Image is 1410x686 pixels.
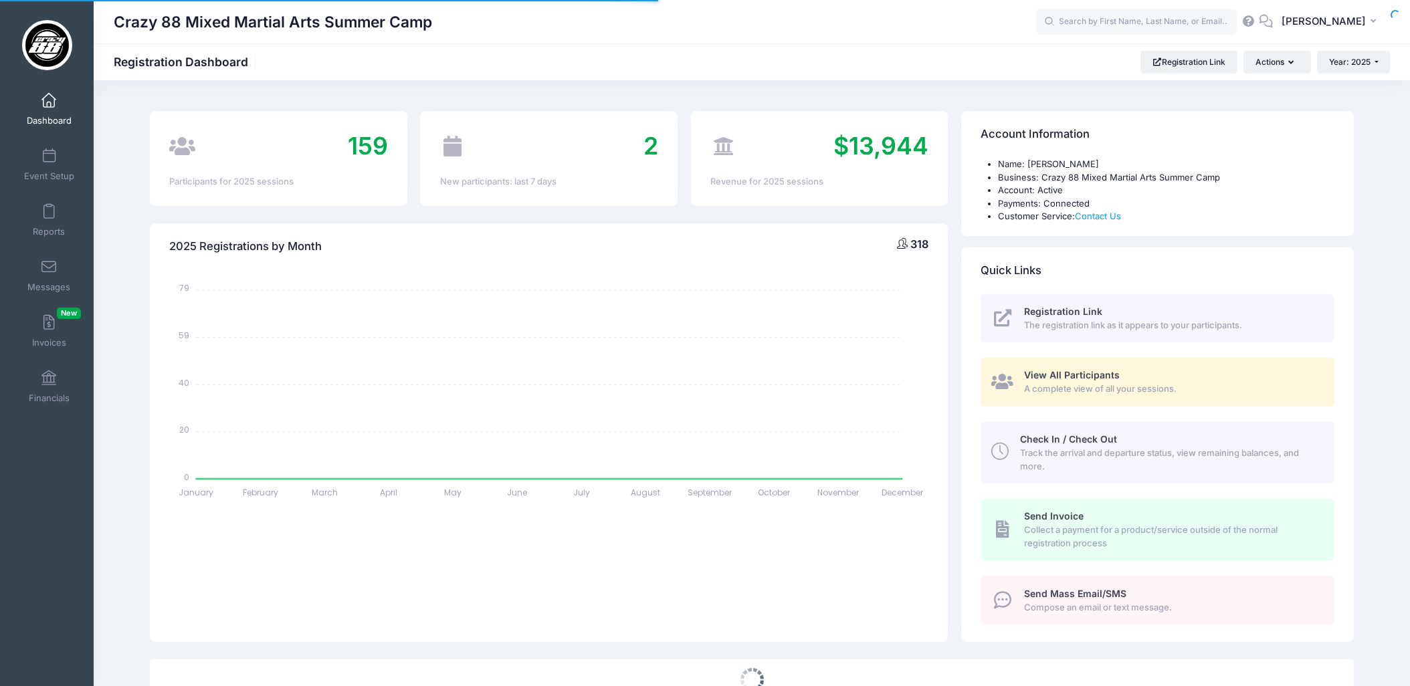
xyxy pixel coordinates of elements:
[1075,211,1121,221] a: Contact Us
[27,115,72,126] span: Dashboard
[1024,524,1319,550] span: Collect a payment for a product/service outside of the normal registration process
[1140,51,1237,74] a: Registration Link
[17,308,81,354] a: InvoicesNew
[981,358,1334,407] a: View All Participants A complete view of all your sessions.
[998,210,1334,223] li: Customer Service:
[114,7,432,37] h1: Crazy 88 Mixed Martial Arts Summer Camp
[29,392,70,404] span: Financials
[508,487,528,498] tspan: June
[1282,14,1366,29] span: [PERSON_NAME]
[17,252,81,299] a: Messages
[22,20,72,70] img: Crazy 88 Mixed Martial Arts Summer Camp
[381,487,398,498] tspan: April
[33,226,65,237] span: Reports
[1020,447,1319,473] span: Track the arrival and departure status, view remaining balances, and more.
[348,131,388,160] span: 159
[981,499,1334,560] a: Send Invoice Collect a payment for a product/service outside of the normal registration process
[981,294,1334,343] a: Registration Link The registration link as it appears to your participants.
[440,175,658,189] div: New participants: last 7 days
[179,330,190,341] tspan: 59
[1329,57,1371,67] span: Year: 2025
[759,487,791,498] tspan: October
[1024,369,1120,380] span: View All Participants
[998,171,1334,185] li: Business: Crazy 88 Mixed Martial Arts Summer Camp
[981,116,1090,154] h4: Account Information
[1036,9,1237,35] input: Search by First Name, Last Name, or Email...
[998,197,1334,211] li: Payments: Connected
[981,576,1334,624] a: Send Mass Email/SMS Compose an email or text message.
[643,131,658,160] span: 2
[32,337,66,348] span: Invoices
[169,227,322,265] h4: 2025 Registrations by Month
[185,471,190,482] tspan: 0
[1317,51,1390,74] button: Year: 2025
[17,363,81,410] a: Financials
[981,422,1334,483] a: Check In / Check Out Track the arrival and departure status, view remaining balances, and more.
[114,55,260,69] h1: Registration Dashboard
[1024,319,1319,332] span: The registration link as it appears to your participants.
[179,487,214,498] tspan: January
[312,487,338,498] tspan: March
[169,175,387,189] div: Participants for 2025 sessions
[998,158,1334,171] li: Name: [PERSON_NAME]
[27,281,70,293] span: Messages
[910,237,928,251] span: 318
[180,282,190,294] tspan: 79
[688,487,733,498] tspan: September
[179,376,190,388] tspan: 40
[1024,510,1084,522] span: Send Invoice
[833,131,928,160] span: $13,944
[1024,601,1319,614] span: Compose an email or text message.
[445,487,462,498] tspan: May
[243,487,278,498] tspan: February
[17,86,81,132] a: Dashboard
[981,251,1041,290] h4: Quick Links
[1273,7,1390,37] button: [PERSON_NAME]
[1243,51,1310,74] button: Actions
[818,487,860,498] tspan: November
[180,424,190,435] tspan: 20
[1020,433,1117,445] span: Check In / Check Out
[24,170,74,182] span: Event Setup
[631,487,661,498] tspan: August
[998,184,1334,197] li: Account: Active
[17,141,81,188] a: Event Setup
[57,308,81,319] span: New
[882,487,924,498] tspan: December
[710,175,928,189] div: Revenue for 2025 sessions
[1024,382,1319,396] span: A complete view of all your sessions.
[573,487,590,498] tspan: July
[1024,306,1102,317] span: Registration Link
[1024,588,1126,599] span: Send Mass Email/SMS
[17,197,81,243] a: Reports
